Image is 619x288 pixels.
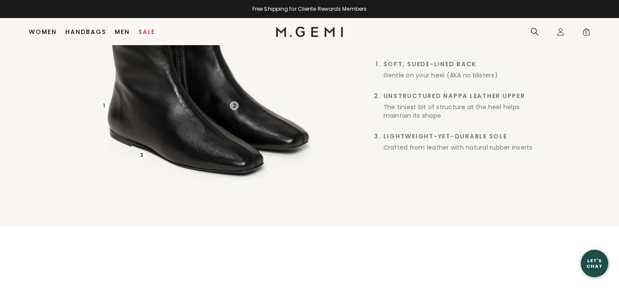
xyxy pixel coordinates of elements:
[100,101,108,110] div: 1
[115,28,130,35] a: Men
[383,92,548,99] span: Unstructured Nappa Leather Upper
[581,258,608,269] div: Let's Chat
[138,151,146,159] div: 3
[383,133,548,140] span: Lightweight-Yet-Durable Sole
[65,28,106,35] a: Handbags
[276,27,343,37] img: M.Gemi
[383,71,548,80] div: Gentle on your heel (AKA no blisters)
[582,29,591,38] span: 0
[230,101,239,110] div: 2
[383,103,548,120] div: The tiniest bit of structure at the heel helps maintain its shape
[383,143,548,152] div: Crafted from leather with natural rubber inserts
[138,28,155,35] a: Sale
[383,61,548,67] span: Soft, Suede-Lined Back
[29,28,57,35] a: Women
